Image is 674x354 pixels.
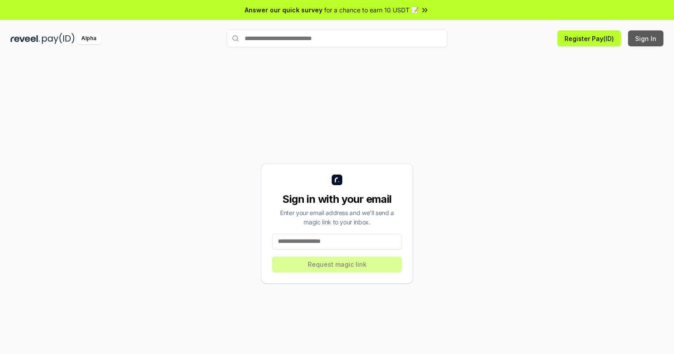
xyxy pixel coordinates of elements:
[76,33,101,44] div: Alpha
[557,30,621,46] button: Register Pay(ID)
[42,33,75,44] img: pay_id
[272,192,402,206] div: Sign in with your email
[324,5,419,15] span: for a chance to earn 10 USDT 📝
[332,175,342,185] img: logo_small
[272,208,402,227] div: Enter your email address and we’ll send a magic link to your inbox.
[245,5,322,15] span: Answer our quick survey
[11,33,40,44] img: reveel_dark
[628,30,663,46] button: Sign In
